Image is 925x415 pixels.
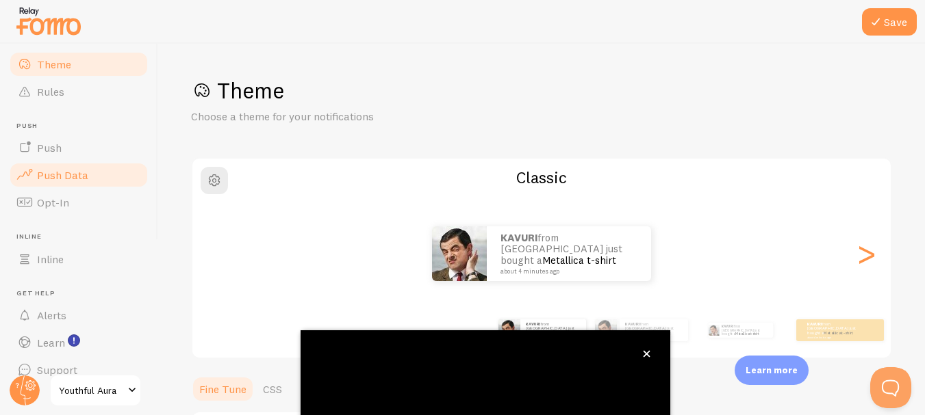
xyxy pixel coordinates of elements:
[500,231,537,244] strong: KAVURI
[735,332,759,336] a: Metallica t-shirt
[16,122,149,131] span: Push
[8,189,149,216] a: Opt-In
[14,3,83,38] img: fomo-relay-logo-orange.svg
[8,245,149,273] a: Inline
[858,204,874,303] div: Next slide
[8,302,149,329] a: Alerts
[8,356,149,384] a: Support
[498,319,520,341] img: Fomo
[37,196,69,209] span: Opt-In
[639,347,654,361] button: close,
[37,363,77,377] span: Support
[807,321,862,338] p: from [GEOGRAPHIC_DATA] just bought a
[642,330,671,336] a: Metallica t-shirt
[192,167,891,188] h2: Classic
[722,324,734,328] strong: KAVURI
[526,321,581,338] p: from [GEOGRAPHIC_DATA] just bought a
[625,321,683,338] p: from [GEOGRAPHIC_DATA] just bought a
[625,336,681,338] small: about 4 minutes ago
[37,85,64,98] span: Rules
[37,57,71,71] span: Theme
[255,375,290,403] a: CSS
[59,382,124,399] span: Youthful Aura
[735,356,809,385] div: Learn more
[8,78,149,105] a: Rules
[68,334,80,347] svg: <p>Watch New Feature Tutorials!</p>
[37,168,88,182] span: Push Data
[16,232,149,241] span: Inline
[722,323,768,338] p: from [GEOGRAPHIC_DATA] just bought a
[8,161,149,189] a: Push Data
[8,134,149,161] a: Push
[746,364,798,377] p: Learn more
[191,375,255,403] a: Fine Tune
[432,226,487,281] img: Fomo
[8,51,149,78] a: Theme
[870,367,911,408] iframe: Help Scout Beacon - Open
[37,141,62,155] span: Push
[500,268,633,275] small: about 4 minutes ago
[500,232,637,275] p: from [GEOGRAPHIC_DATA] just bought a
[37,252,64,266] span: Inline
[8,329,149,356] a: Learn
[191,77,892,105] h1: Theme
[49,374,142,407] a: Youthful Aura
[16,289,149,298] span: Get Help
[542,254,616,267] a: Metallica t-shirt
[708,325,719,336] img: Fomo
[37,336,65,349] span: Learn
[37,308,66,322] span: Alerts
[824,330,853,336] a: Metallica t-shirt
[807,336,861,338] small: about 4 minutes ago
[191,109,520,124] p: Choose a theme for your notifications
[526,321,541,327] strong: KAVURI
[807,321,822,327] strong: KAVURI
[625,321,640,327] strong: KAVURI
[595,319,617,341] img: Fomo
